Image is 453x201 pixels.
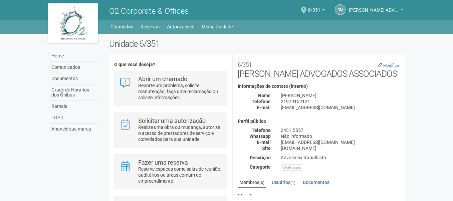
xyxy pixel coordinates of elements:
strong: E-mail [257,140,271,145]
a: Documentos [50,73,99,84]
a: Membros(6) [238,177,266,188]
p: Realize uma obra ou mudança, autorize o acesso de prestadores de serviço e convidados para sua un... [138,124,222,142]
p: Reporte um problema, solicite manutenção, faça uma reclamação ou solicite informações. [138,82,222,100]
div: [PERSON_NAME] [276,92,405,98]
a: 6/351 [308,8,325,14]
a: Home [50,50,99,62]
div: Advocacia trabalhista [276,155,405,161]
strong: Abrir um chamado [138,75,187,82]
div: 21979152121 [276,98,405,105]
span: ROMARIO MELO ADVOGADOS ASSOCIADOS [349,1,399,13]
a: Minha Unidade [202,22,233,31]
div: Advocacia [281,164,303,171]
p: Reserve espaços como salas de reunião, auditórios ou áreas comum do empreendimento. [138,166,222,184]
a: Usuários(1) [270,177,297,187]
a: Reservas [141,22,160,31]
a: RM [335,4,346,15]
div: 2431.5557 [276,127,405,133]
strong: Categoria [250,164,271,170]
strong: Telefone [252,128,271,133]
h4: Perfil público [238,119,400,124]
a: Abrir um chamado Reporte um problema, solicite manutenção, faça uma reclamação ou solicite inform... [120,76,222,100]
a: Fazer uma reserva Reserve espaços como salas de reunião, auditórios ou áreas comum do empreendime... [120,160,222,184]
small: (1) [290,180,295,185]
a: Anuncie sua marca [50,124,99,135]
div: [DOMAIN_NAME] [276,145,405,151]
strong: E-mail [257,105,271,110]
strong: Whatsapp [249,134,271,139]
a: Chamados [110,22,133,31]
span: 6/351 [308,1,320,13]
h2: Unidade 6/351 [109,39,405,49]
a: Modificar [378,62,400,68]
span: O2 Corporate & Offices [109,6,189,16]
a: Comunicados [50,62,99,73]
strong: Site [262,146,271,151]
h4: Informações de contato (interno) [238,84,400,89]
a: [PERSON_NAME] ADVOGADOS ASSOCIADOS [349,8,403,14]
a: Documentos [301,177,331,187]
small: Modificar [383,63,400,68]
small: (6) [259,180,264,185]
strong: Fazer uma reserva [138,159,188,166]
strong: Nome [258,93,271,98]
div: [EMAIL_ADDRESS][DOMAIN_NAME] [276,105,405,111]
strong: Descrição [250,155,271,160]
strong: Membros [238,194,400,200]
h2: [PERSON_NAME] ADVOGADOS ASSOCIADOS [238,59,400,79]
h4: O que você deseja? [114,62,227,67]
strong: Telefone [252,99,271,104]
div: Não informado [276,133,405,139]
div: [EMAIL_ADDRESS][DOMAIN_NAME] [276,139,405,145]
small: 6/351 [238,61,252,68]
a: Ramais [50,101,99,112]
a: LGPD [50,112,99,124]
a: Autorizações [167,22,194,31]
a: Grade de Horários dos Ônibus [50,84,99,101]
strong: Solicitar uma autorização [138,117,206,124]
img: logo.jpg [48,3,98,43]
a: Solicitar uma autorização Realize uma obra ou mudança, autorize o acesso de prestadores de serviç... [120,118,222,142]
